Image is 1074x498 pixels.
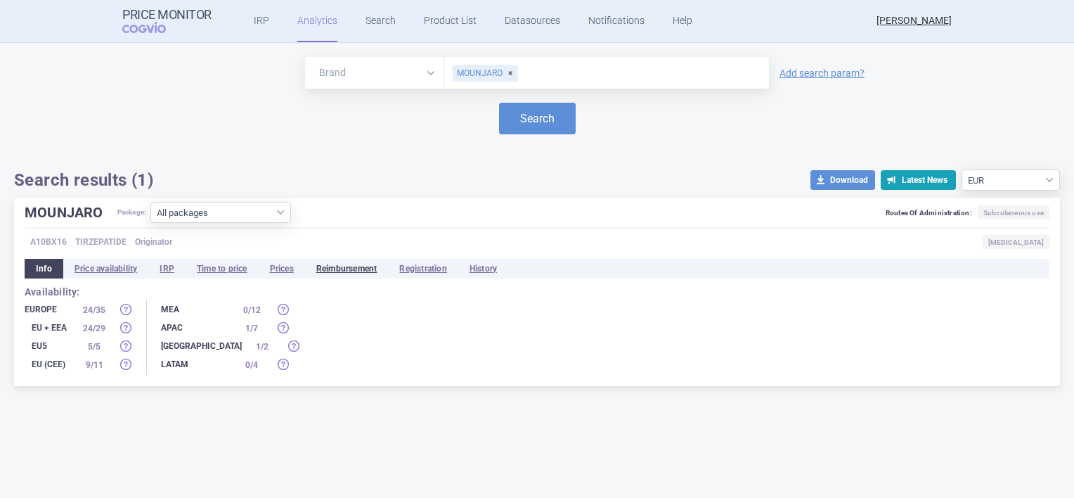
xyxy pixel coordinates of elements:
div: MEA [161,302,231,317]
li: History [458,259,508,279]
div: 5 / 5 [77,340,112,354]
div: 9 / 11 [77,358,112,372]
li: Reimbursement [305,259,389,279]
div: 24 / 35 [77,303,112,317]
div: LATAM [161,357,231,371]
button: Search [499,103,576,134]
div: [GEOGRAPHIC_DATA] [161,339,242,353]
div: 24 / 29 [77,321,112,336]
div: EU + EEA [25,321,74,335]
div: APAC [161,321,231,335]
div: EU (CEE) [25,357,74,371]
div: EU5 [25,339,74,353]
span: COGVIO [122,22,186,33]
div: 1 / 2 [245,340,280,354]
div: Europe [25,302,74,317]
li: Info [25,259,63,279]
h1: MOUNJARO [25,202,117,223]
li: Time to price [186,259,259,279]
span: Package: [117,202,147,223]
h1: Search results (1) [14,170,153,191]
button: Download [810,170,875,190]
div: MOUNJARO [453,65,518,82]
div: Routes Of Administration: [886,205,1049,224]
li: Price availability [63,259,149,279]
div: 0 / 4 [234,358,269,372]
strong: Price Monitor [122,8,212,22]
li: Registration [388,259,458,279]
button: Latest News [881,170,956,190]
div: 0 / 12 [234,303,269,317]
span: A10BX16 [30,235,67,249]
li: IRP [148,259,186,279]
a: Price MonitorCOGVIO [122,8,212,34]
div: 1 / 7 [234,321,269,336]
h2: Availability: [25,286,496,298]
span: Originator [135,235,172,249]
span: [MEDICAL_DATA] [983,235,1049,249]
span: Subcutaneous use [978,205,1049,219]
span: TIRZEPATIDE [75,235,127,249]
li: Prices [259,259,305,279]
a: Add search param? [779,68,865,78]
